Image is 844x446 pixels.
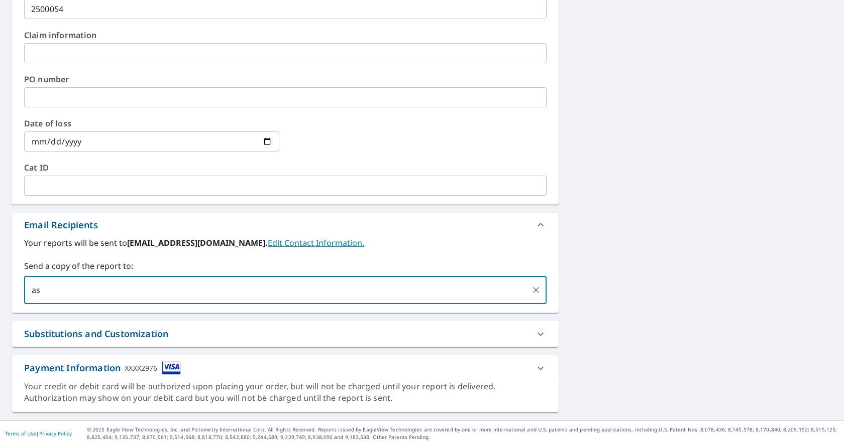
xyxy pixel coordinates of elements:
div: Payment Information [24,361,181,375]
p: | [5,430,72,436]
img: cardImage [162,361,181,375]
label: Cat ID [24,164,547,172]
a: Terms of Use [5,430,36,437]
div: Substitutions and Customization [24,327,168,341]
div: Your credit or debit card will be authorized upon placing your order, but will not be charged unt... [24,381,547,404]
label: Your reports will be sent to [24,237,547,249]
p: © 2025 Eagle View Technologies, Inc. and Pictometry International Corp. All Rights Reserved. Repo... [87,426,839,441]
label: Claim information [24,31,547,39]
b: [EMAIL_ADDRESS][DOMAIN_NAME]. [127,237,268,248]
label: Date of loss [24,119,279,127]
a: Privacy Policy [39,430,72,437]
label: Send a copy of the report to: [24,260,547,272]
div: Email Recipients [24,218,98,232]
button: Clear [529,283,543,297]
a: EditContactInfo [268,237,364,248]
div: XXXX2976 [125,361,157,375]
div: Substitutions and Customization [12,321,559,347]
div: Email Recipients [12,213,559,237]
div: Payment InformationXXXX2976cardImage [12,355,559,381]
label: PO number [24,75,547,83]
